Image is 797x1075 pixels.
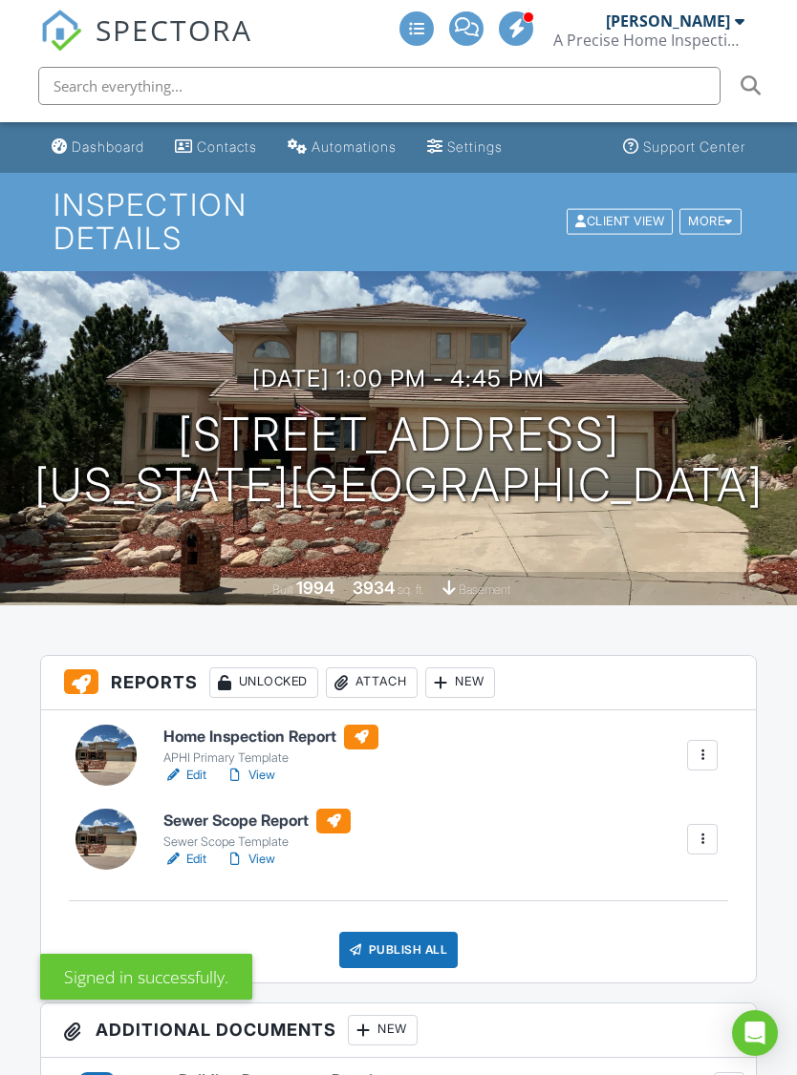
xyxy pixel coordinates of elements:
div: Sewer Scope Template [163,834,351,850]
a: Client View [565,214,678,228]
div: APHI Primary Template [163,750,378,766]
a: Home Inspection Report APHI Primary Template [163,725,378,767]
div: Settings [447,138,503,155]
a: Edit [163,766,206,785]
h6: Sewer Scope Report [163,809,351,833]
input: Search everything... [38,67,721,105]
div: More [679,209,742,235]
h1: [STREET_ADDRESS] [US_STATE][GEOGRAPHIC_DATA] [34,410,764,511]
img: The Best Home Inspection Software - Spectora [40,10,82,52]
div: New [348,1015,418,1045]
a: Settings [420,130,510,165]
div: Signed in successfully. [40,954,252,1000]
a: Edit [163,850,206,869]
span: Built [272,582,293,597]
a: View [226,766,275,785]
a: Support Center [615,130,753,165]
h3: Additional Documents [41,1003,757,1058]
a: SPECTORA [40,26,252,66]
span: SPECTORA [96,10,252,50]
h3: Reports [41,656,757,710]
h6: Home Inspection Report [163,725,378,749]
h1: Inspection Details [54,188,743,255]
a: Contacts [167,130,265,165]
a: Automations (Advanced) [280,130,404,165]
span: basement [459,582,510,597]
div: Support Center [643,138,745,155]
div: 3934 [353,578,395,598]
h3: [DATE] 1:00 pm - 4:45 pm [252,366,545,391]
div: A Precise Home Inspection [553,31,744,50]
div: New [425,667,495,698]
div: Client View [567,209,673,235]
div: Publish All [339,932,459,968]
div: Automations [312,138,397,155]
a: Dashboard [44,130,152,165]
div: Contacts [197,138,257,155]
a: View [226,850,275,869]
div: 1994 [296,578,334,598]
span: sq. ft. [398,582,424,597]
div: Open Intercom Messenger [732,1010,778,1056]
div: [PERSON_NAME] [606,11,730,31]
div: Dashboard [72,138,144,155]
a: Sewer Scope Report Sewer Scope Template [163,809,351,851]
div: Attach [326,667,418,698]
div: Unlocked [209,667,318,698]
